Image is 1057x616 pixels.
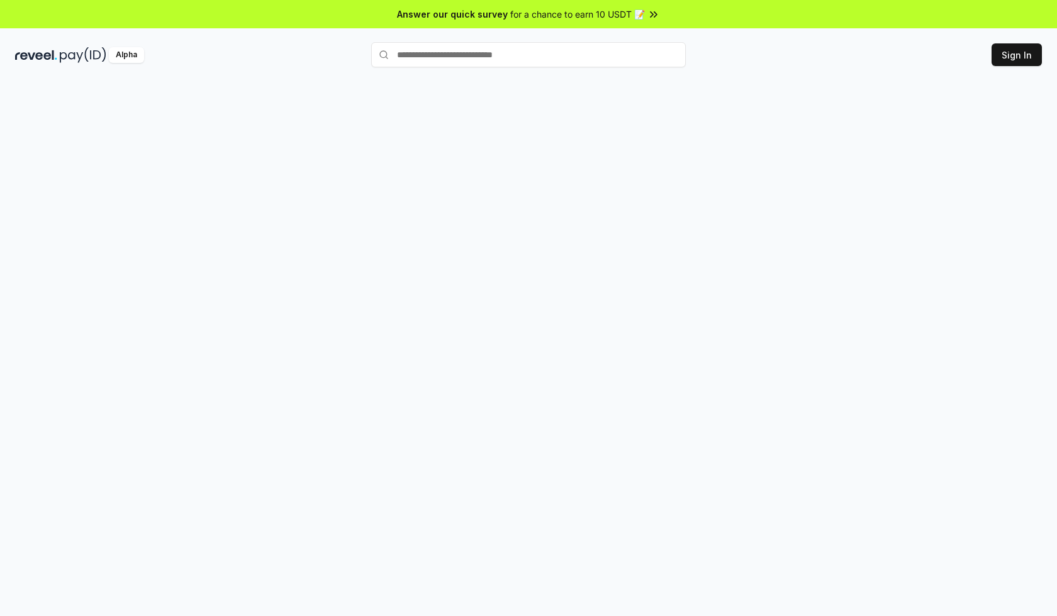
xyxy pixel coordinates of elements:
[510,8,645,21] span: for a chance to earn 10 USDT 📝
[60,47,106,63] img: pay_id
[109,47,144,63] div: Alpha
[15,47,57,63] img: reveel_dark
[397,8,508,21] span: Answer our quick survey
[992,43,1042,66] button: Sign In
